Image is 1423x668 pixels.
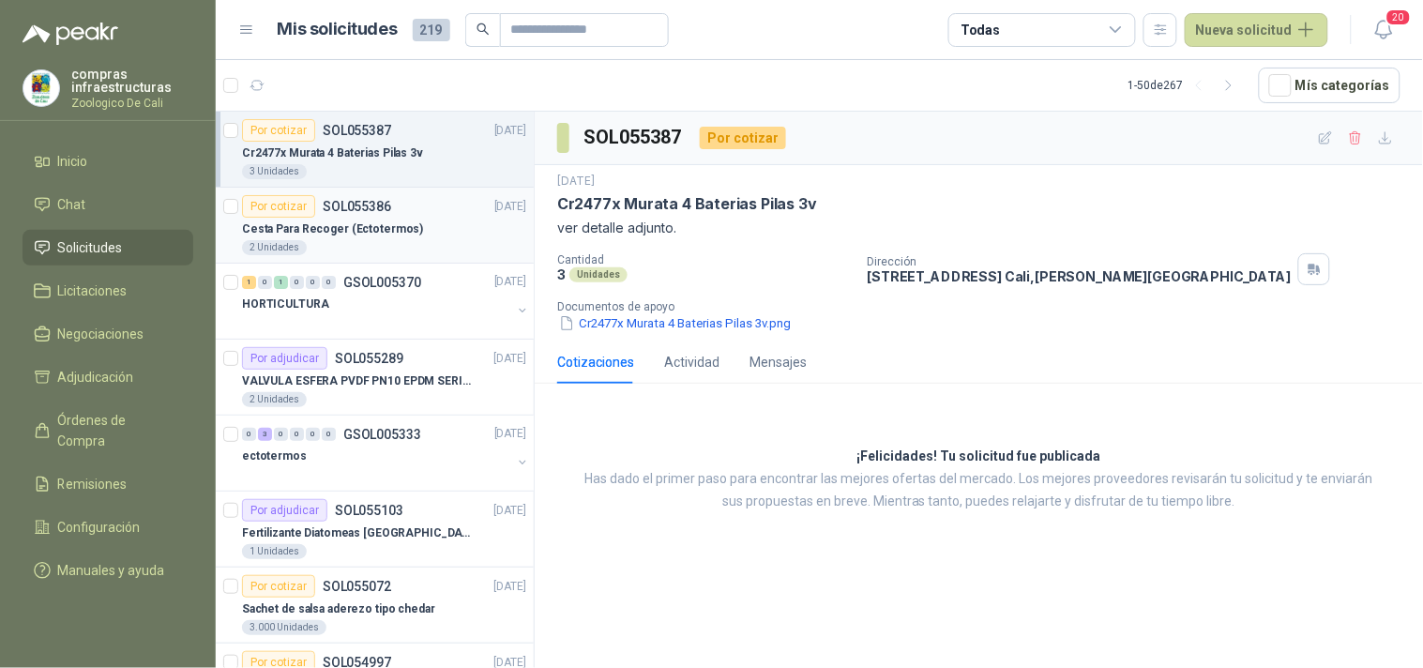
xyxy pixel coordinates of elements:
[700,127,786,149] div: Por cotizar
[23,359,193,395] a: Adjudicación
[242,240,307,255] div: 2 Unidades
[23,23,118,45] img: Logo peakr
[1128,70,1244,100] div: 1 - 50 de 267
[242,600,435,618] p: Sachet de salsa aderezo tipo chedar
[582,468,1376,513] p: Has dado el primer paso para encontrar las mejores ofertas del mercado. Los mejores proveedores r...
[242,575,315,598] div: Por cotizar
[71,68,193,94] p: compras infraestructuras
[242,276,256,289] div: 1
[584,123,685,152] h3: SOL055387
[242,144,423,162] p: Cr2477x Murata 4 Baterias Pilas 3v
[274,276,288,289] div: 1
[322,276,336,289] div: 0
[71,98,193,109] p: Zoologico De Cali
[23,466,193,502] a: Remisiones
[306,428,320,441] div: 0
[278,16,398,43] h1: Mis solicitudes
[868,268,1292,284] p: [STREET_ADDRESS] Cali , [PERSON_NAME][GEOGRAPHIC_DATA]
[323,124,391,137] p: SOL055387
[557,173,595,190] p: [DATE]
[242,347,327,370] div: Por adjudicar
[323,580,391,593] p: SOL055072
[23,273,193,309] a: Licitaciones
[216,340,534,416] a: Por adjudicarSOL055289[DATE] VALVULA ESFERA PVDF PN10 EPDM SERIE EX D 25MM CEPEX64926TREME2 Unidades
[242,428,256,441] div: 0
[335,352,403,365] p: SOL055289
[477,23,490,36] span: search
[258,428,272,441] div: 3
[557,300,1415,313] p: Documentos de apoyo
[557,194,817,214] p: Cr2477x Murata 4 Baterias Pilas 3v
[242,195,315,218] div: Por cotizar
[413,19,450,41] span: 219
[961,20,1000,40] div: Todas
[242,423,530,483] a: 0 3 0 0 0 0 GSOL005333[DATE] ectotermos
[242,524,476,542] p: Fertilizante Diatomeas [GEOGRAPHIC_DATA] 25kg Polvo
[242,164,307,179] div: 3 Unidades
[343,428,421,441] p: GSOL005333
[242,119,315,142] div: Por cotizar
[58,324,144,344] span: Negociaciones
[557,313,793,333] button: Cr2477x Murata 4 Baterias Pilas 3v.png
[335,504,403,517] p: SOL055103
[1367,13,1400,47] button: 20
[58,474,128,494] span: Remisiones
[494,426,526,444] p: [DATE]
[494,578,526,596] p: [DATE]
[322,428,336,441] div: 0
[242,271,530,331] a: 1 0 1 0 0 0 GSOL005370[DATE] HORTICULTURA
[1385,8,1412,26] span: 20
[290,428,304,441] div: 0
[216,112,534,188] a: Por cotizarSOL055387[DATE] Cr2477x Murata 4 Baterias Pilas 3v3 Unidades
[258,276,272,289] div: 0
[23,402,193,459] a: Órdenes de Compra
[58,560,165,581] span: Manuales y ayuda
[242,499,327,522] div: Por adjudicar
[58,151,88,172] span: Inicio
[290,276,304,289] div: 0
[664,352,719,372] div: Actividad
[58,367,134,387] span: Adjudicación
[23,187,193,222] a: Chat
[749,352,807,372] div: Mensajes
[274,428,288,441] div: 0
[857,446,1101,468] h3: ¡Felicidades! Tu solicitud fue publicada
[494,502,526,520] p: [DATE]
[868,255,1292,268] p: Dirección
[58,517,141,538] span: Configuración
[1185,13,1328,47] button: Nueva solicitud
[23,144,193,179] a: Inicio
[343,276,421,289] p: GSOL005370
[58,194,86,215] span: Chat
[242,620,326,635] div: 3.000 Unidades
[1259,68,1400,103] button: Mís categorías
[557,352,634,372] div: Cotizaciones
[58,410,175,451] span: Órdenes de Compra
[242,544,307,559] div: 1 Unidades
[557,218,1400,238] p: ver detalle adjunto.
[58,237,123,258] span: Solicitudes
[323,200,391,213] p: SOL055386
[58,281,128,301] span: Licitaciones
[242,392,307,407] div: 2 Unidades
[494,350,526,368] p: [DATE]
[242,220,423,238] p: Cesta Para Recoger (Ectotermos)
[216,568,534,644] a: Por cotizarSOL055072[DATE] Sachet de salsa aderezo tipo chedar3.000 Unidades
[242,296,329,314] p: HORTICULTURA
[494,122,526,140] p: [DATE]
[23,70,59,106] img: Company Logo
[494,198,526,216] p: [DATE]
[23,230,193,266] a: Solicitudes
[242,372,476,390] p: VALVULA ESFERA PVDF PN10 EPDM SERIE EX D 25MM CEPEX64926TREME
[216,188,534,264] a: Por cotizarSOL055386[DATE] Cesta Para Recoger (Ectotermos)2 Unidades
[494,274,526,292] p: [DATE]
[23,509,193,545] a: Configuración
[557,253,853,266] p: Cantidad
[306,276,320,289] div: 0
[557,266,566,282] p: 3
[23,316,193,352] a: Negociaciones
[23,553,193,588] a: Manuales y ayuda
[569,267,628,282] div: Unidades
[242,448,307,466] p: ectotermos
[216,492,534,568] a: Por adjudicarSOL055103[DATE] Fertilizante Diatomeas [GEOGRAPHIC_DATA] 25kg Polvo1 Unidades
